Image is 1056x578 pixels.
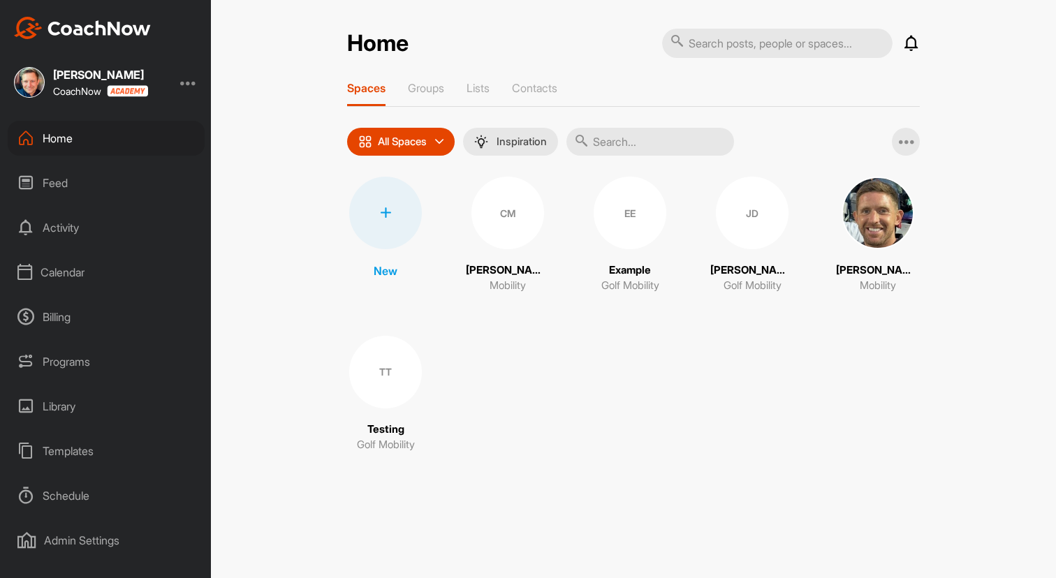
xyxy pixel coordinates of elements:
[14,17,151,39] img: CoachNow
[497,136,547,147] p: Inspiration
[512,81,557,95] p: Contacts
[860,278,896,294] p: Mobility
[14,67,45,98] img: square_fed9fcedb469272e0a72b2a808167f34.jpg
[8,523,205,558] div: Admin Settings
[8,389,205,424] div: Library
[716,177,789,249] div: JD
[53,85,148,97] div: CoachNow
[466,177,550,294] a: CM[PERSON_NAME]Mobility
[8,210,205,245] div: Activity
[662,29,893,58] input: Search posts, people or spaces...
[357,437,415,453] p: Golf Mobility
[474,135,488,149] img: menuIcon
[842,177,914,249] img: square_eb84d9c4adf395bf9ad6f6d6abed7571.jpg
[347,30,409,57] h2: Home
[53,69,148,80] div: [PERSON_NAME]
[467,81,490,95] p: Lists
[8,433,205,468] div: Templates
[471,177,544,249] div: CM
[836,262,920,279] p: [PERSON_NAME]
[408,81,444,95] p: Groups
[8,121,205,156] div: Home
[601,278,659,294] p: Golf Mobility
[367,422,404,438] p: Testing
[836,177,920,294] a: [PERSON_NAME]Mobility
[566,128,734,156] input: Search...
[8,165,205,200] div: Feed
[347,81,386,95] p: Spaces
[490,278,526,294] p: Mobility
[107,85,148,97] img: CoachNow acadmey
[710,177,794,294] a: JD[PERSON_NAME]Golf Mobility
[8,478,205,513] div: Schedule
[724,278,782,294] p: Golf Mobility
[347,336,424,453] a: TTTestingGolf Mobility
[592,177,668,294] a: EEExampleGolf Mobility
[8,255,205,290] div: Calendar
[358,135,372,149] img: icon
[466,262,550,279] p: [PERSON_NAME]
[374,262,397,279] p: New
[349,336,422,408] div: TT
[378,136,427,147] p: All Spaces
[594,177,666,249] div: EE
[710,262,794,279] p: [PERSON_NAME]
[8,299,205,334] div: Billing
[609,262,651,279] p: Example
[8,344,205,379] div: Programs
